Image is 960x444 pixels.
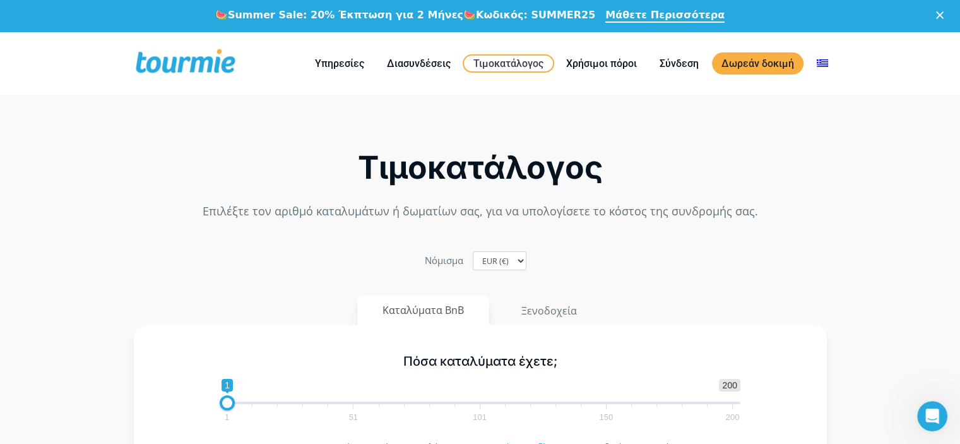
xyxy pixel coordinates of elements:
[471,414,489,420] span: 101
[605,9,725,23] a: Μάθετε Περισσότερα
[223,414,231,420] span: 1
[215,9,595,21] div: 🍉 🍉
[377,56,460,71] a: Διασυνδέσεις
[222,379,233,392] span: 1
[712,52,803,75] a: Δωρεάν δοκιμή
[425,252,463,269] label: Nόμισμα
[228,9,463,21] b: Summer Sale: 20% Έκπτωση για 2 Μήνες
[917,401,947,431] iframe: Intercom live chat
[650,56,708,71] a: Σύνδεση
[305,56,374,71] a: Υπηρεσίες
[134,153,827,183] h2: Τιμοκατάλογος
[597,414,615,420] span: 150
[557,56,646,71] a: Χρήσιμοι πόροι
[220,354,740,369] h5: Πόσα καταλύματα έχετε;
[495,296,603,326] button: Ξενοδοχεία
[724,414,742,420] span: 200
[936,11,949,19] div: Κλείσιμο
[719,379,740,392] span: 200
[463,54,554,73] a: Τιμοκατάλογος
[347,414,360,420] span: 51
[134,203,827,220] p: Επιλέξτε τον αριθμό καταλυμάτων ή δωματίων σας, για να υπολογίσετε το κόστος της συνδρομής σας.
[357,296,489,325] button: Καταλύματα BnB
[476,9,595,21] b: Κωδικός: SUMMER25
